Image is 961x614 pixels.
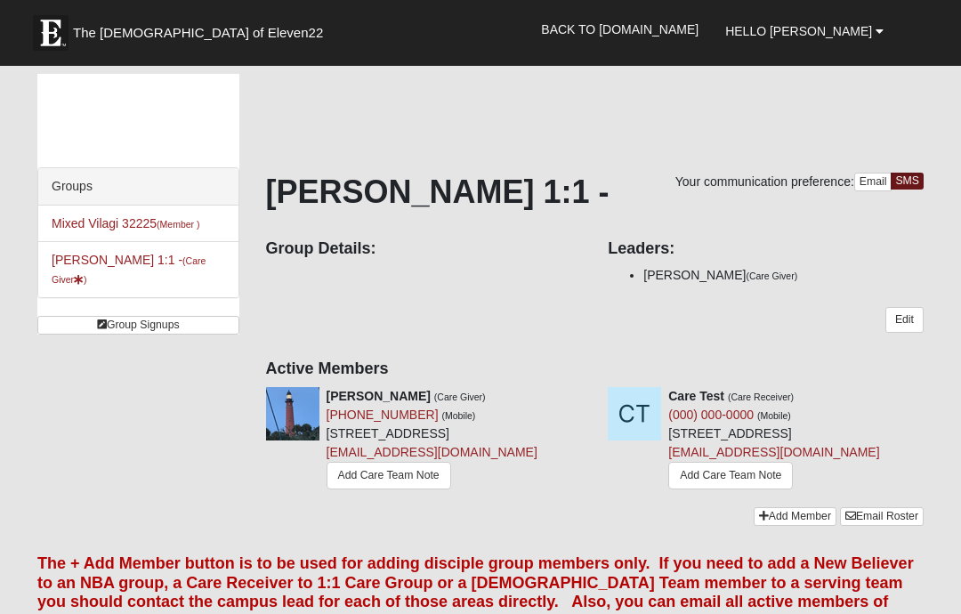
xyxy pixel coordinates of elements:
[668,387,879,494] div: [STREET_ADDRESS]
[266,239,582,259] h4: Group Details:
[757,410,791,421] small: (Mobile)
[668,389,724,403] strong: Care Test
[891,173,924,190] a: SMS
[728,392,794,402] small: (Care Receiver)
[327,389,431,403] strong: [PERSON_NAME]
[37,316,239,335] a: Group Signups
[434,392,486,402] small: (Care Giver)
[157,219,199,230] small: (Member )
[327,462,451,489] a: Add Care Team Note
[266,360,925,379] h4: Active Members
[840,507,924,526] a: Email Roster
[668,445,879,459] a: [EMAIL_ADDRESS][DOMAIN_NAME]
[725,24,872,38] span: Hello [PERSON_NAME]
[38,168,238,206] div: Groups
[52,253,206,286] a: [PERSON_NAME] 1:1 -(Care Giver)
[327,445,537,459] a: [EMAIL_ADDRESS][DOMAIN_NAME]
[675,174,854,189] span: Your communication preference:
[854,173,892,191] a: Email
[712,9,897,53] a: Hello [PERSON_NAME]
[754,507,836,526] a: Add Member
[608,239,924,259] h4: Leaders:
[73,24,323,42] span: The [DEMOGRAPHIC_DATA] of Eleven22
[52,216,199,230] a: Mixed Vilagi 32225(Member )
[885,307,924,333] a: Edit
[441,410,475,421] small: (Mobile)
[33,15,69,51] img: Eleven22 logo
[746,271,797,281] small: (Care Giver)
[643,266,924,285] li: [PERSON_NAME]
[668,408,754,422] a: (000) 000-0000
[668,462,793,489] a: Add Care Team Note
[327,408,439,422] a: [PHONE_NUMBER]
[266,173,925,211] h1: [PERSON_NAME] 1:1 -
[528,7,712,52] a: Back to [DOMAIN_NAME]
[24,6,380,51] a: The [DEMOGRAPHIC_DATA] of Eleven22
[327,387,537,494] div: [STREET_ADDRESS]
